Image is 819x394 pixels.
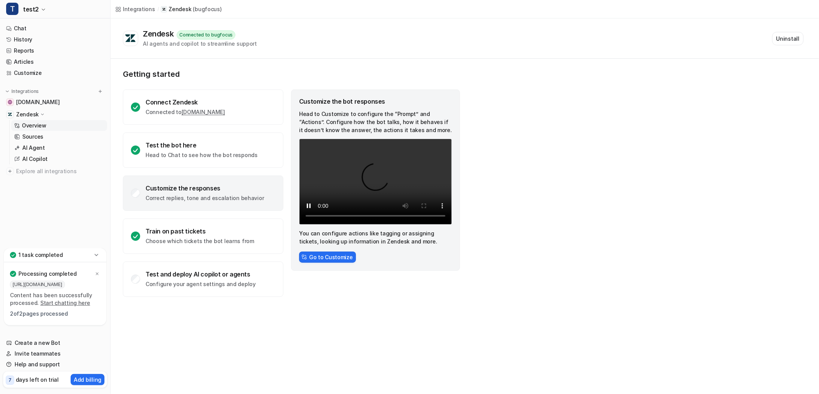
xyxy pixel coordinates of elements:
p: Zendesk [16,111,39,118]
div: Test and deploy AI copilot or agents [146,270,256,278]
p: Head to Chat to see how the bot responds [146,151,258,159]
a: Create a new Bot [3,338,107,348]
button: Go to Customize [299,252,356,263]
p: Getting started [123,70,461,79]
p: Sources [22,133,43,141]
a: Zendesk(bugfocus) [161,5,222,13]
p: Processing completed [18,270,76,278]
p: Integrations [12,88,39,94]
a: Customize [3,68,107,78]
img: CstomizeIcon [301,254,307,260]
p: AI Copilot [22,155,48,163]
span: test2 [23,4,39,15]
img: Zendesk [8,112,12,117]
a: Overview [11,120,107,131]
button: Uninstall [772,32,804,45]
a: AI Agent [11,142,107,153]
a: Invite teammates [3,348,107,359]
div: Test the bot here [146,141,258,149]
img: menu_add.svg [98,89,103,94]
p: Correct replies, tone and escalation behavior [146,194,264,202]
img: expand menu [5,89,10,94]
div: Integrations [123,5,155,13]
div: Connected to bugfocus [177,30,235,40]
a: Articles [3,56,107,67]
div: Train on past tickets [146,227,254,235]
a: Help and support [3,359,107,370]
a: AI Copilot [11,154,107,164]
a: History [3,34,107,45]
p: You can configure actions like tagging or assigning tickets, looking up information in Zendesk an... [299,229,452,245]
p: Choose which tickets the bot learns from [146,237,254,245]
p: AI Agent [22,144,45,152]
img: help.brightpattern.com [8,100,12,104]
span: / [157,6,159,13]
p: 7 [8,377,12,384]
p: 2 of 2 pages processed [10,310,100,318]
div: Customize the bot responses [299,98,452,105]
p: Connected to [146,108,225,116]
p: Head to Customize to configure the “Prompt” and “Actions”. Configure how the bot talks, how it be... [299,110,452,134]
p: Add billing [74,376,101,384]
p: ( bugfocus ) [193,5,222,13]
div: Customize the responses [146,184,264,192]
img: explore all integrations [6,167,14,175]
p: Configure your agent settings and deploy [146,280,256,288]
span: [URL][DOMAIN_NAME] [10,281,65,288]
p: Overview [22,122,46,129]
span: T [6,3,18,15]
video: Your browser does not support the video tag. [299,139,452,225]
div: Connect Zendesk [146,98,225,106]
a: [DOMAIN_NAME] [182,109,225,115]
a: Integrations [115,5,155,13]
a: Sources [11,131,107,142]
a: Chat [3,23,107,34]
p: days left on trial [16,376,59,384]
a: help.brightpattern.com[DOMAIN_NAME] [3,97,107,108]
a: Reports [3,45,107,56]
button: Integrations [3,88,41,95]
a: Explore all integrations [3,166,107,177]
span: [DOMAIN_NAME] [16,98,60,106]
div: Zendesk [143,29,177,38]
img: Zendesk logo [125,34,136,43]
button: Add billing [71,374,104,385]
p: 1 task completed [18,251,63,259]
span: Explore all integrations [16,165,104,177]
p: Content has been successfully processed. [10,291,100,307]
div: AI agents and copilot to streamline support [143,40,257,48]
a: Start chatting here [40,300,90,306]
p: Zendesk [169,5,191,13]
